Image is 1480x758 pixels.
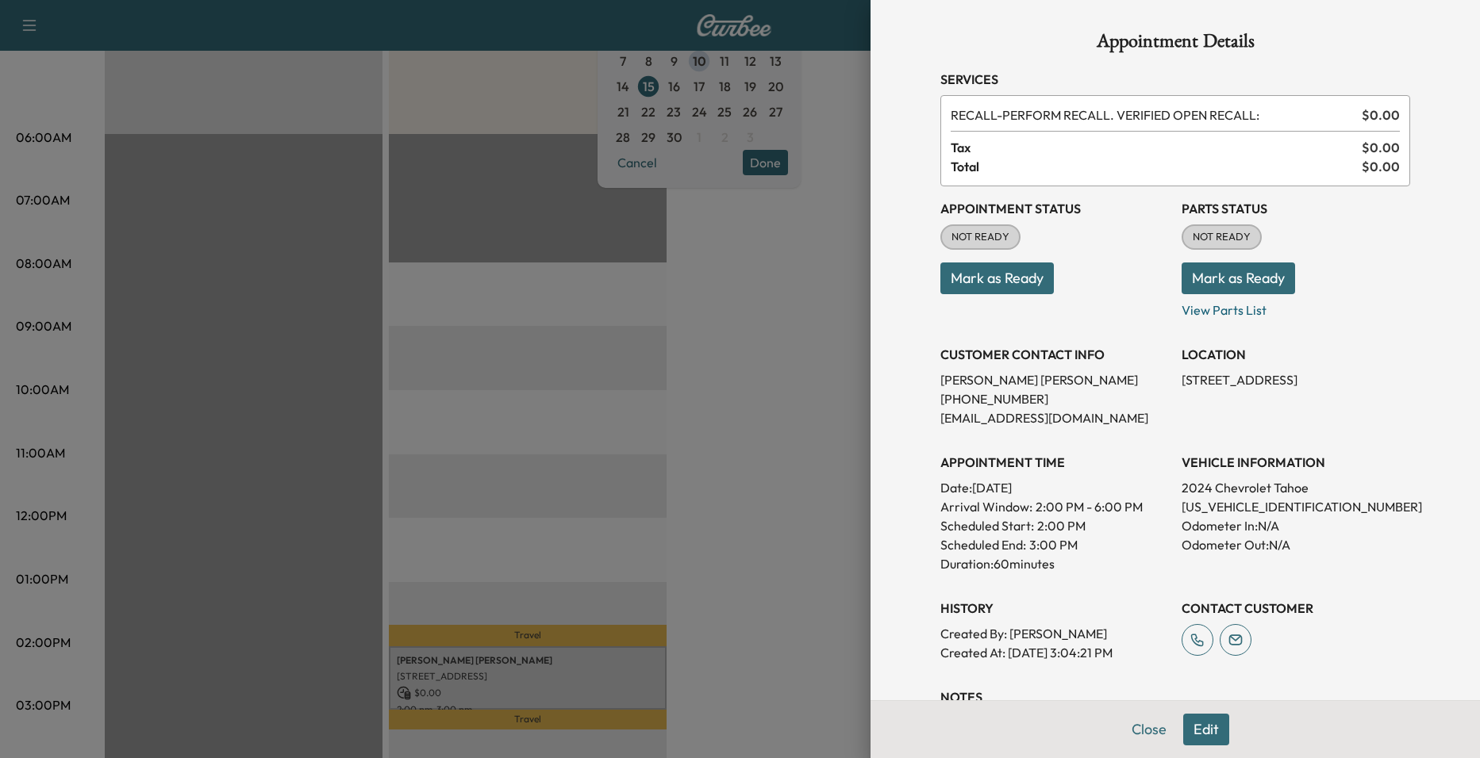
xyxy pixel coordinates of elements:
[1121,714,1177,745] button: Close
[940,70,1410,89] h3: Services
[940,453,1169,472] h3: APPOINTMENT TIME
[1182,478,1410,497] p: 2024 Chevrolet Tahoe
[1036,497,1143,516] span: 2:00 PM - 6:00 PM
[940,408,1169,427] p: [EMAIL_ADDRESS][DOMAIN_NAME]
[1182,453,1410,472] h3: VEHICLE INFORMATION
[940,345,1169,364] h3: CUSTOMER CONTACT INFO
[1037,516,1086,535] p: 2:00 PM
[942,229,1019,245] span: NOT READY
[940,687,1410,706] h3: NOTES
[951,157,1362,176] span: Total
[1182,262,1295,294] button: Mark as Ready
[1362,138,1400,157] span: $ 0.00
[940,199,1169,218] h3: Appointment Status
[940,599,1169,618] h3: History
[951,138,1362,157] span: Tax
[1182,497,1410,516] p: [US_VEHICLE_IDENTIFICATION_NUMBER]
[940,516,1034,535] p: Scheduled Start:
[1183,714,1229,745] button: Edit
[1182,535,1410,554] p: Odometer Out: N/A
[1182,599,1410,618] h3: CONTACT CUSTOMER
[1362,105,1400,124] span: $ 0.00
[940,497,1169,516] p: Arrival Window:
[940,624,1169,643] p: Created By : [PERSON_NAME]
[940,370,1169,389] p: [PERSON_NAME] [PERSON_NAME]
[940,478,1169,497] p: Date: [DATE]
[1362,157,1400,176] span: $ 0.00
[940,262,1054,294] button: Mark as Ready
[940,32,1410,57] h1: Appointment Details
[1029,535,1078,554] p: 3:00 PM
[940,554,1169,573] p: Duration: 60 minutes
[940,535,1026,554] p: Scheduled End:
[940,643,1169,662] p: Created At : [DATE] 3:04:21 PM
[940,389,1169,408] p: [PHONE_NUMBER]
[1182,294,1410,320] p: View Parts List
[951,105,1355,124] span: PERFORM RECALL. VERIFIED OPEN RECALL:
[1182,516,1410,535] p: Odometer In: N/A
[1182,370,1410,389] p: [STREET_ADDRESS]
[1182,199,1410,218] h3: Parts Status
[1183,229,1260,245] span: NOT READY
[1182,345,1410,364] h3: LOCATION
